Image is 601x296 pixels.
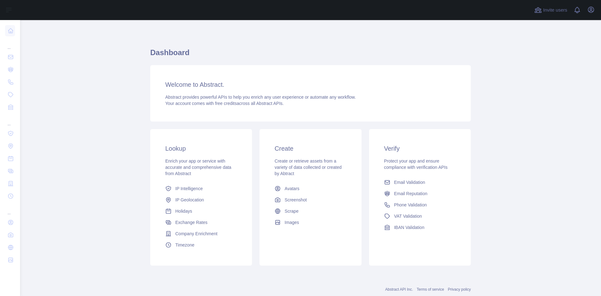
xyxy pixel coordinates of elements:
a: Phone Validation [382,199,458,210]
span: Company Enrichment [175,231,218,237]
span: Screenshot [285,197,307,203]
a: Email Reputation [382,188,458,199]
a: Timezone [163,239,239,251]
div: ... [5,38,15,50]
span: IP Intelligence [175,185,203,192]
h3: Lookup [165,144,237,153]
a: Images [272,217,349,228]
span: VAT Validation [394,213,422,219]
span: Exchange Rates [175,219,208,226]
span: Email Validation [394,179,425,185]
span: Images [285,219,299,226]
a: Abstract API Inc. [385,287,413,292]
a: Exchange Rates [163,217,239,228]
a: Privacy policy [448,287,471,292]
a: Avatars [272,183,349,194]
span: Protect your app and ensure compliance with verification APIs [384,158,448,170]
span: Abstract provides powerful APIs to help you enrich any user experience or automate any workflow. [165,95,356,100]
span: IP Geolocation [175,197,204,203]
a: IBAN Validation [382,222,458,233]
span: Scrape [285,208,298,214]
a: Email Validation [382,177,458,188]
a: IP Intelligence [163,183,239,194]
span: Email Reputation [394,190,428,197]
span: Timezone [175,242,194,248]
div: ... [5,203,15,216]
span: Phone Validation [394,202,427,208]
span: Holidays [175,208,192,214]
span: Invite users [543,7,567,14]
h1: Dashboard [150,48,471,63]
a: VAT Validation [382,210,458,222]
span: Enrich your app or service with accurate and comprehensive data from Abstract [165,158,231,176]
a: Screenshot [272,194,349,205]
h3: Verify [384,144,456,153]
span: Your account comes with across all Abstract APIs. [165,101,284,106]
span: Create or retrieve assets from a variety of data collected or created by Abtract [275,158,342,176]
a: IP Geolocation [163,194,239,205]
span: IBAN Validation [394,224,424,231]
div: ... [5,114,15,127]
a: Terms of service [417,287,444,292]
h3: Welcome to Abstract. [165,80,456,89]
span: Avatars [285,185,299,192]
a: Company Enrichment [163,228,239,239]
h3: Create [275,144,346,153]
span: free credits [215,101,237,106]
a: Holidays [163,205,239,217]
a: Scrape [272,205,349,217]
button: Invite users [533,5,568,15]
